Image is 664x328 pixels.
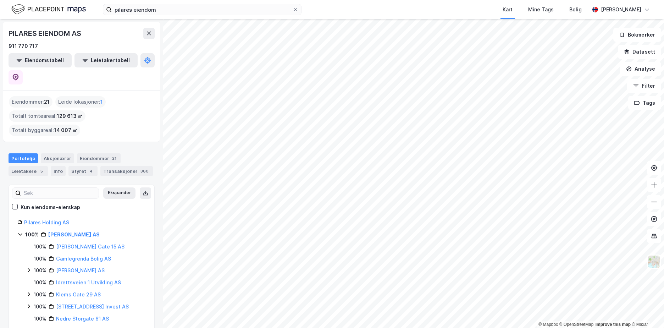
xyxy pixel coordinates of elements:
div: 5 [38,168,45,175]
div: Kontrollprogram for chat [629,294,664,328]
div: 100% [34,242,46,251]
a: Klems Gate 29 AS [56,291,101,297]
iframe: Chat Widget [629,294,664,328]
input: Søk [21,188,99,198]
div: Mine Tags [528,5,554,14]
div: 911 770 717 [9,42,38,50]
span: 1 [100,98,103,106]
button: Tags [628,96,661,110]
a: Gamlegrenda Bolig AS [56,256,111,262]
button: Leietakertabell [74,53,138,67]
span: 14 007 ㎡ [54,126,77,135]
div: Info [51,166,66,176]
div: Styret [68,166,98,176]
a: Idrettsveien 1 Utvikling AS [56,279,121,285]
span: 21 [44,98,50,106]
a: [PERSON_NAME] Gate 15 AS [56,244,124,250]
div: Leietakere [9,166,48,176]
div: 21 [111,155,118,162]
div: 100% [25,230,39,239]
div: 100% [34,255,46,263]
a: [PERSON_NAME] AS [48,231,100,237]
a: Improve this map [596,322,631,327]
div: 100% [34,278,46,287]
input: Søk på adresse, matrikkel, gårdeiere, leietakere eller personer [112,4,293,15]
span: 129 613 ㎡ [57,112,83,120]
img: Z [647,255,661,268]
div: PILARES EIENDOM AS [9,28,82,39]
a: Mapbox [538,322,558,327]
a: Pilares Holding AS [24,219,69,225]
div: Leide lokasjoner : [55,96,106,108]
div: Totalt tomteareal : [9,110,85,122]
div: Kart [503,5,513,14]
div: 100% [34,290,46,299]
div: 4 [88,168,95,175]
a: [PERSON_NAME] AS [56,267,105,273]
div: 360 [139,168,150,175]
button: Analyse [620,62,661,76]
button: Ekspander [103,187,135,199]
div: Totalt byggareal : [9,125,80,136]
div: Portefølje [9,153,38,163]
div: 100% [34,302,46,311]
div: Eiendommer [77,153,121,163]
div: Aksjonærer [41,153,74,163]
div: 100% [34,266,46,275]
div: Eiendommer : [9,96,52,108]
a: Nedre Storgate 61 AS [56,316,109,322]
button: Eiendomstabell [9,53,72,67]
button: Datasett [618,45,661,59]
div: Kun eiendoms-eierskap [21,203,80,212]
button: Filter [627,79,661,93]
a: [STREET_ADDRESS] Invest AS [56,304,129,310]
div: 100% [34,315,46,323]
div: Transaksjoner [100,166,153,176]
a: OpenStreetMap [559,322,594,327]
img: logo.f888ab2527a4732fd821a326f86c7f29.svg [11,3,86,16]
div: [PERSON_NAME] [601,5,641,14]
div: Bolig [569,5,582,14]
button: Bokmerker [613,28,661,42]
